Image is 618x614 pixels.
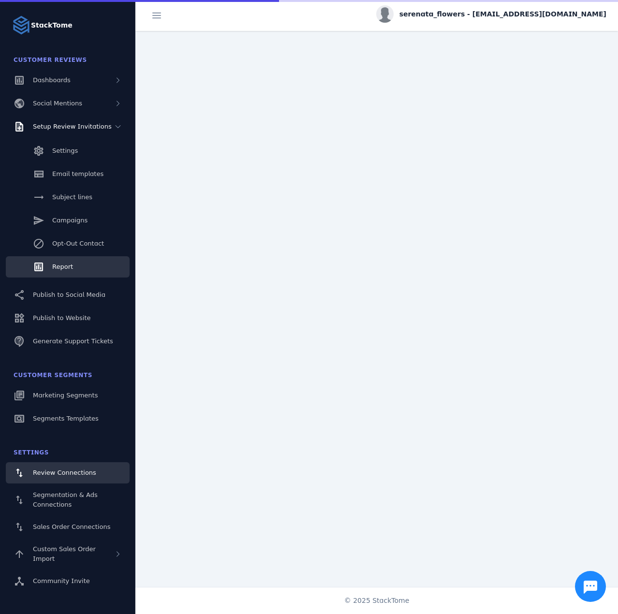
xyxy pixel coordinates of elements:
span: Generate Support Tickets [33,337,113,345]
span: Segments Templates [33,415,99,422]
span: Settings [52,147,78,154]
a: Publish to Website [6,307,130,329]
span: Settings [14,449,49,456]
span: Marketing Segments [33,392,98,399]
a: Publish to Social Media [6,284,130,306]
a: Email templates [6,163,130,185]
span: Social Mentions [33,100,82,107]
span: Report [52,263,73,270]
a: Report [6,256,130,278]
img: Logo image [12,15,31,35]
a: Marketing Segments [6,385,130,406]
span: © 2025 StackTome [344,596,410,606]
span: serenata_flowers - [EMAIL_ADDRESS][DOMAIN_NAME] [399,9,606,19]
a: Subject lines [6,187,130,208]
a: Opt-Out Contact [6,233,130,254]
span: Subject lines [52,193,92,201]
a: Segmentation & Ads Connections [6,485,130,514]
span: Dashboards [33,76,71,84]
span: Review Connections [33,469,96,476]
span: Customer Segments [14,372,92,379]
a: Settings [6,140,130,161]
a: Campaigns [6,210,130,231]
span: Email templates [52,170,103,177]
span: Publish to Website [33,314,90,322]
a: Community Invite [6,570,130,592]
span: Custom Sales Order Import [33,545,96,562]
span: Sales Order Connections [33,523,110,530]
span: Campaigns [52,217,88,224]
a: Review Connections [6,462,130,483]
span: Customer Reviews [14,57,87,63]
span: Publish to Social Media [33,291,105,298]
button: serenata_flowers - [EMAIL_ADDRESS][DOMAIN_NAME] [376,5,606,23]
strong: StackTome [31,20,73,30]
a: Segments Templates [6,408,130,429]
img: profile.jpg [376,5,394,23]
span: Community Invite [33,577,90,585]
a: Generate Support Tickets [6,331,130,352]
span: Opt-Out Contact [52,240,104,247]
span: Setup Review Invitations [33,123,112,130]
span: Segmentation & Ads Connections [33,491,98,508]
a: Sales Order Connections [6,516,130,538]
